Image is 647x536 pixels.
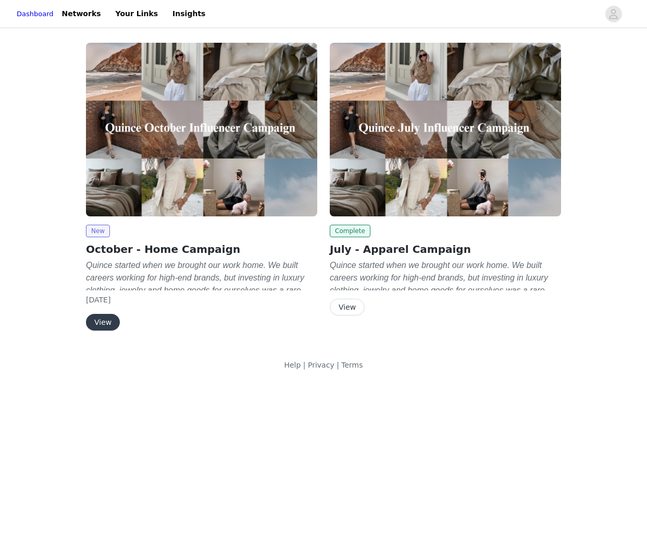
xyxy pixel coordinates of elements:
[86,225,110,237] span: New
[330,299,365,315] button: View
[308,361,334,369] a: Privacy
[166,2,211,26] a: Insights
[86,261,308,332] em: Quince started when we brought our work home. We built careers working for high-end brands, but i...
[330,241,561,257] h2: July - Apparel Campaign
[608,6,618,22] div: avatar
[337,361,339,369] span: |
[330,303,365,311] a: View
[86,43,317,216] img: Quince
[86,314,120,331] button: View
[303,361,306,369] span: |
[330,261,552,332] em: Quince started when we brought our work home. We built careers working for high-end brands, but i...
[330,225,370,237] span: Complete
[86,319,120,326] a: View
[330,43,561,216] img: Quince
[56,2,107,26] a: Networks
[341,361,363,369] a: Terms
[284,361,301,369] a: Help
[86,296,110,304] span: [DATE]
[86,241,317,257] h2: October - Home Campaign
[17,9,54,19] a: Dashboard
[109,2,165,26] a: Your Links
